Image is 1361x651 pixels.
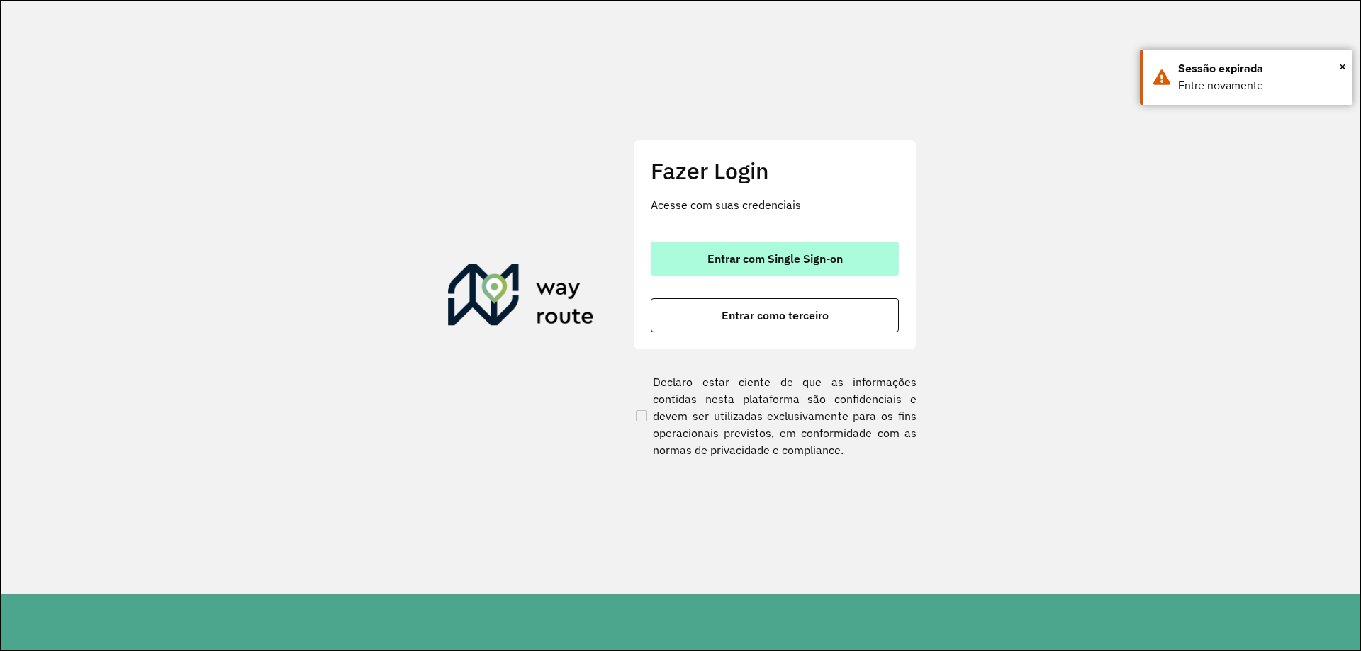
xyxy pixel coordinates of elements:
[651,157,899,184] h2: Fazer Login
[651,298,899,332] button: button
[707,253,843,264] span: Entrar com Single Sign-on
[1339,56,1346,77] span: ×
[651,242,899,276] button: button
[633,373,917,458] label: Declaro estar ciente de que as informações contidas nesta plataforma são confidenciais e devem se...
[651,196,899,213] p: Acesse com suas credenciais
[448,264,594,332] img: Roteirizador AmbevTech
[722,310,829,321] span: Entrar como terceiro
[1178,77,1342,94] div: Entre novamente
[1339,56,1346,77] button: Close
[1178,60,1342,77] div: Sessão expirada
